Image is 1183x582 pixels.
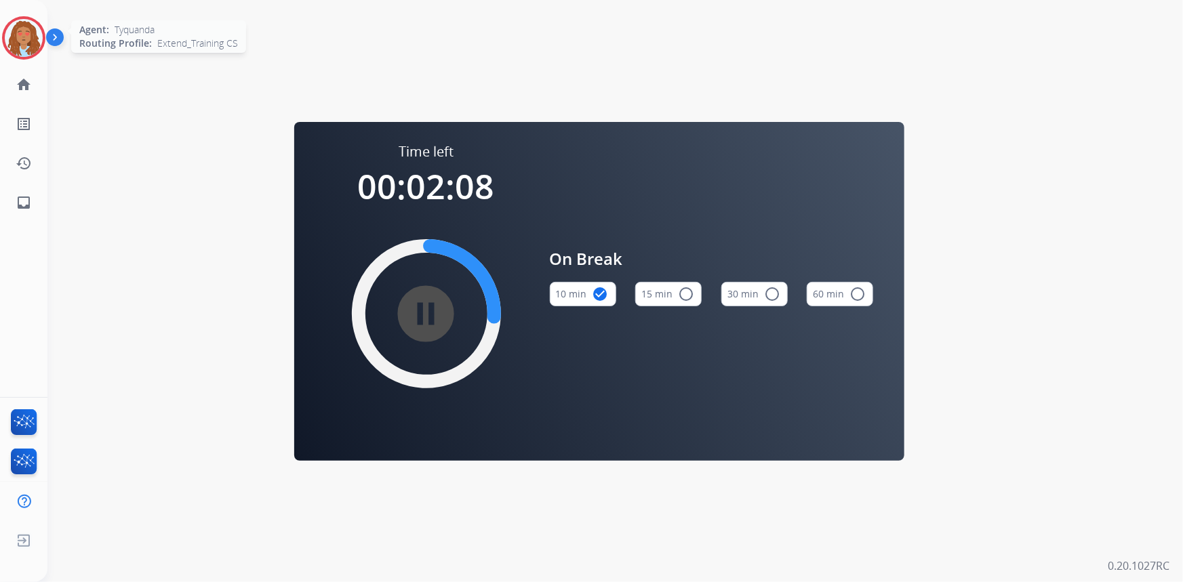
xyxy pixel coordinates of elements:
span: Tyquanda [115,23,155,37]
mat-icon: radio_button_unchecked [764,286,780,302]
mat-icon: history [16,155,32,171]
mat-icon: list_alt [16,116,32,132]
img: avatar [5,19,43,57]
mat-icon: radio_button_unchecked [849,286,866,302]
button: 15 min [635,282,702,306]
p: 0.20.1027RC [1108,558,1169,574]
button: 10 min [550,282,616,306]
span: Extend_Training CS [157,37,238,50]
mat-icon: check_circle [593,286,609,302]
mat-icon: radio_button_unchecked [678,286,694,302]
mat-icon: inbox [16,194,32,211]
span: Time left [399,142,454,161]
button: 30 min [721,282,788,306]
mat-icon: pause_circle_filled [418,306,435,322]
button: 60 min [807,282,873,306]
mat-icon: home [16,77,32,93]
span: Routing Profile: [79,37,152,50]
span: 00:02:08 [358,163,495,209]
span: Agent: [79,23,109,37]
span: On Break [550,247,874,271]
